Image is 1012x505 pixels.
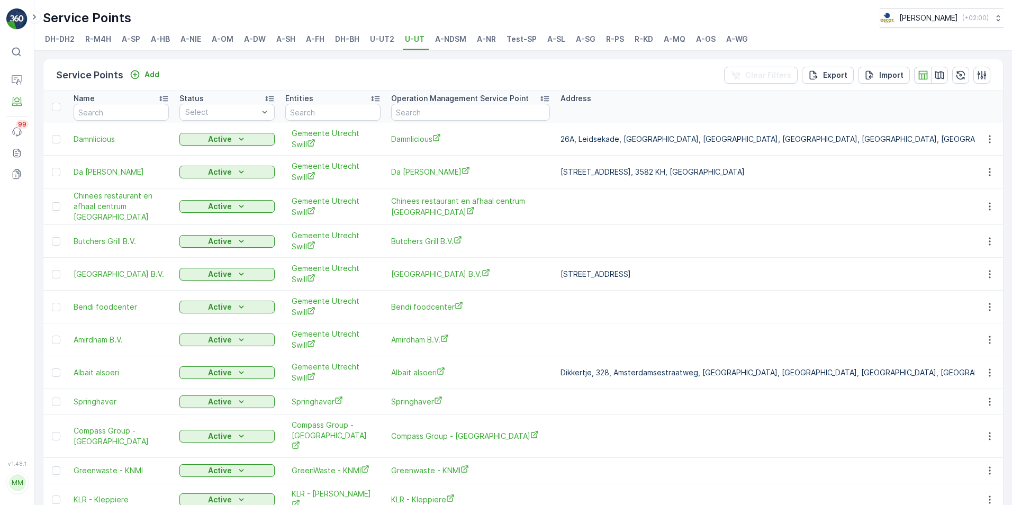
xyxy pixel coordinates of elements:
[52,270,60,278] div: Toggle Row Selected
[292,396,374,407] a: Springhaver
[477,34,496,44] span: A-NR
[179,395,275,408] button: Active
[276,34,295,44] span: A-SH
[391,367,550,378] a: Albait alsoeri
[606,34,624,44] span: R-PS
[858,67,910,84] button: Import
[391,301,550,312] a: Bendi foodcenter
[208,367,232,378] p: Active
[179,93,204,104] p: Status
[122,34,140,44] span: A-SP
[899,13,958,23] p: [PERSON_NAME]
[391,133,550,145] a: Damnlicious
[292,420,374,452] span: Compass Group - [GEOGRAPHIC_DATA]
[391,430,550,441] a: Compass Group - Kantoortoren Central Park Utrecht
[879,70,903,80] p: Import
[18,120,26,129] p: 99
[370,34,394,44] span: U-UT2
[724,67,798,84] button: Clear Filters
[561,93,591,104] p: Address
[391,236,550,247] span: Butchers Grill B.V.
[292,230,374,252] a: Gemeente Utrecht Swill
[144,69,159,80] p: Add
[391,494,550,505] a: KLR - Kleppiere
[6,8,28,30] img: logo
[180,34,201,44] span: A-NIE
[74,302,169,312] a: Bendi foodcenter
[391,268,550,279] a: Boulevard Utrecht B.V.
[74,494,169,505] a: KLR - Kleppiere
[52,237,60,246] div: Toggle Row Selected
[292,465,374,476] span: GreenWaste - KNMI
[185,107,258,118] p: Select
[74,236,169,247] span: Butchers Grill B.V.
[391,166,550,177] span: Da [PERSON_NAME]
[391,465,550,476] a: Greenwaste - KNMI
[179,464,275,477] button: Active
[576,34,595,44] span: A-SG
[52,135,60,143] div: Toggle Row Selected
[880,12,895,24] img: basis-logo_rgb2x.png
[391,430,550,441] span: Compass Group - [GEOGRAPHIC_DATA]
[52,303,60,311] div: Toggle Row Selected
[74,104,169,121] input: Search
[74,426,169,447] span: Compass Group - [GEOGRAPHIC_DATA]
[391,396,550,407] span: Springhaver
[179,430,275,443] button: Active
[292,296,374,318] a: Gemeente Utrecht Swill
[52,495,60,504] div: Toggle Row Selected
[292,420,374,452] a: Compass Group - Kantoortoren Central Park Utrecht
[664,34,685,44] span: A-MQ
[507,34,537,44] span: Test-SP
[74,134,169,145] a: Damnlicious
[292,263,374,285] span: Gemeente Utrecht Swill
[52,368,60,377] div: Toggle Row Selected
[547,34,565,44] span: A-SL
[74,335,169,345] span: Amirdham B.V.
[802,67,854,84] button: Export
[435,34,466,44] span: A-NDSM
[179,268,275,281] button: Active
[635,34,653,44] span: R-KD
[696,34,716,44] span: A-OS
[726,34,748,44] span: A-WG
[74,367,169,378] span: Albait alsoeri
[292,329,374,350] a: Gemeente Utrecht Swill
[6,121,28,142] a: 99
[391,334,550,345] a: Amirdham B.V.
[74,167,169,177] span: Da [PERSON_NAME]
[962,14,989,22] p: ( +02:00 )
[56,68,123,83] p: Service Points
[74,191,169,222] a: Chinees restaurant en afhaal centrum Bamboo
[292,161,374,183] span: Gemeente Utrecht Swill
[292,362,374,383] a: Gemeente Utrecht Swill
[285,93,313,104] p: Entities
[74,93,95,104] p: Name
[212,34,233,44] span: A-OM
[208,465,232,476] p: Active
[74,269,169,279] a: Boulevard Utrecht B.V.
[292,128,374,150] span: Gemeente Utrecht Swill
[292,196,374,218] span: Gemeente Utrecht Swill
[74,465,169,476] a: Greenwaste - KNMI
[179,133,275,146] button: Active
[306,34,324,44] span: A-FH
[52,398,60,406] div: Toggle Row Selected
[745,70,791,80] p: Clear Filters
[179,235,275,248] button: Active
[179,166,275,178] button: Active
